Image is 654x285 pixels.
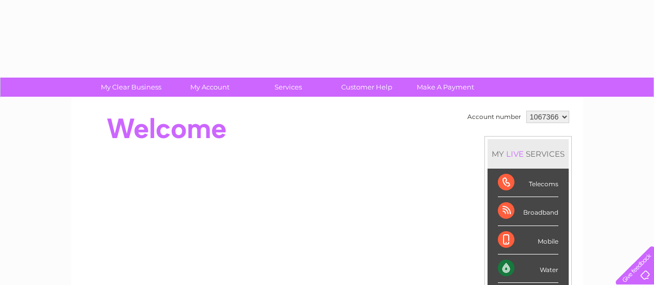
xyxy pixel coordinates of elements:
a: Customer Help [324,78,409,97]
a: My Clear Business [88,78,174,97]
a: Services [246,78,331,97]
div: MY SERVICES [488,139,569,169]
div: Water [498,254,558,283]
td: Account number [465,108,524,126]
div: LIVE [504,149,526,159]
div: Mobile [498,226,558,254]
a: My Account [167,78,252,97]
div: Telecoms [498,169,558,197]
div: Broadband [498,197,558,226]
a: Make A Payment [403,78,488,97]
